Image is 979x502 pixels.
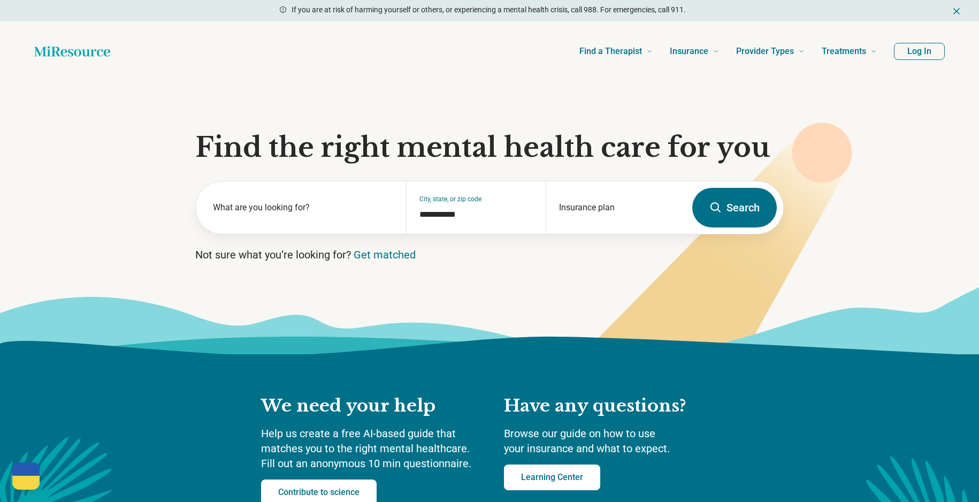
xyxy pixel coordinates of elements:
[261,426,483,471] p: Help us create a free AI-based guide that matches you to the right mental healthcare. Fill out an...
[822,30,877,73] a: Treatments
[504,426,718,456] p: Browse our guide on how to use your insurance and what to expect.
[195,132,784,164] h1: Find the right mental health care for you
[504,465,600,490] a: Learning Center
[670,44,708,59] span: Insurance
[195,247,784,262] p: Not sure what you’re looking for?
[292,4,686,16] p: If you are at risk of harming yourself or others, or experiencing a mental health crisis, call 98...
[579,30,653,73] a: Find a Therapist
[579,44,642,59] span: Find a Therapist
[692,188,777,227] button: Search
[213,201,393,214] label: What are you looking for?
[736,44,794,59] span: Provider Types
[894,43,945,60] button: Log In
[736,30,805,73] a: Provider Types
[670,30,719,73] a: Insurance
[504,395,718,417] h2: Have any questions?
[354,248,416,261] a: Get matched
[34,41,110,62] a: Home page
[822,44,866,59] span: Treatments
[951,4,962,17] button: Dismiss
[261,395,483,417] h2: We need your help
